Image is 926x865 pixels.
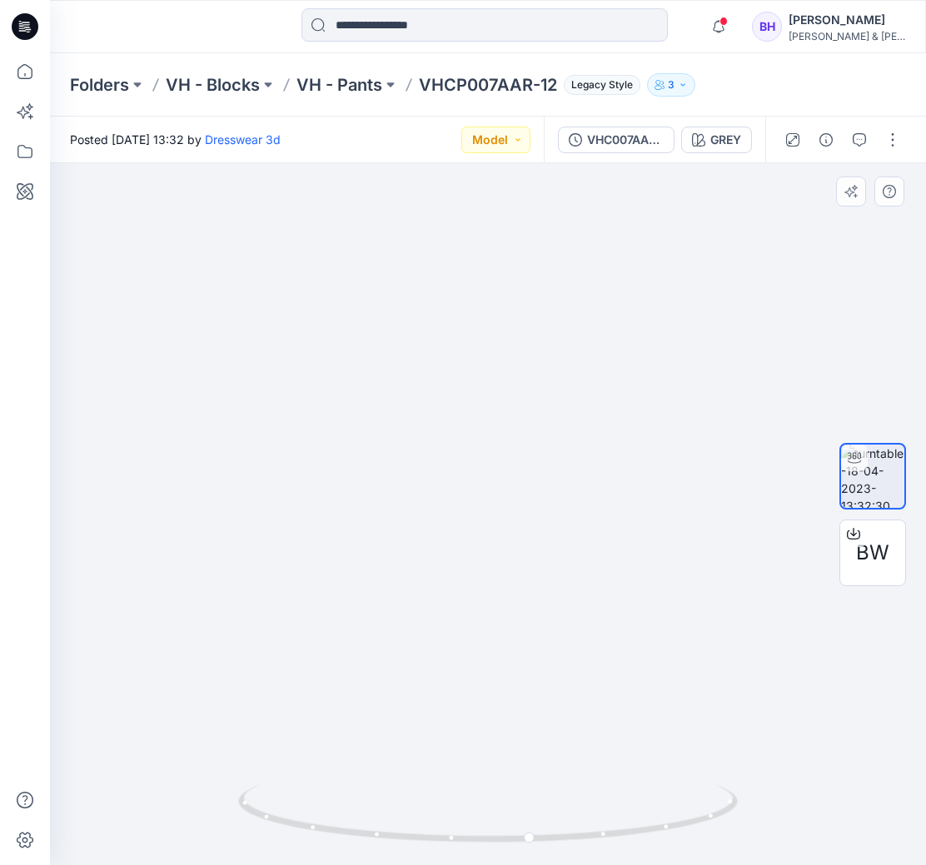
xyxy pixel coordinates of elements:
[557,73,640,97] button: Legacy Style
[296,73,382,97] a: VH - Pants
[205,132,281,147] a: Dresswear 3d
[710,131,741,149] div: GREY
[841,445,904,508] img: turntable-18-04-2023-13:32:30
[752,12,782,42] div: BH
[856,538,889,568] span: BW
[789,30,905,42] div: [PERSON_NAME] & [PERSON_NAME]
[70,131,281,148] span: Posted [DATE] 13:32 by
[70,73,129,97] a: Folders
[558,127,675,153] button: VHC007AAR-12
[166,73,260,97] a: VH - Blocks
[564,75,640,95] span: Legacy Style
[813,127,839,153] button: Details
[419,73,557,97] p: VHCP007AAR-12
[681,127,752,153] button: GREY
[647,73,695,97] button: 3
[789,10,905,30] div: [PERSON_NAME]
[587,131,664,149] div: VHC007AAR-12
[668,76,675,94] p: 3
